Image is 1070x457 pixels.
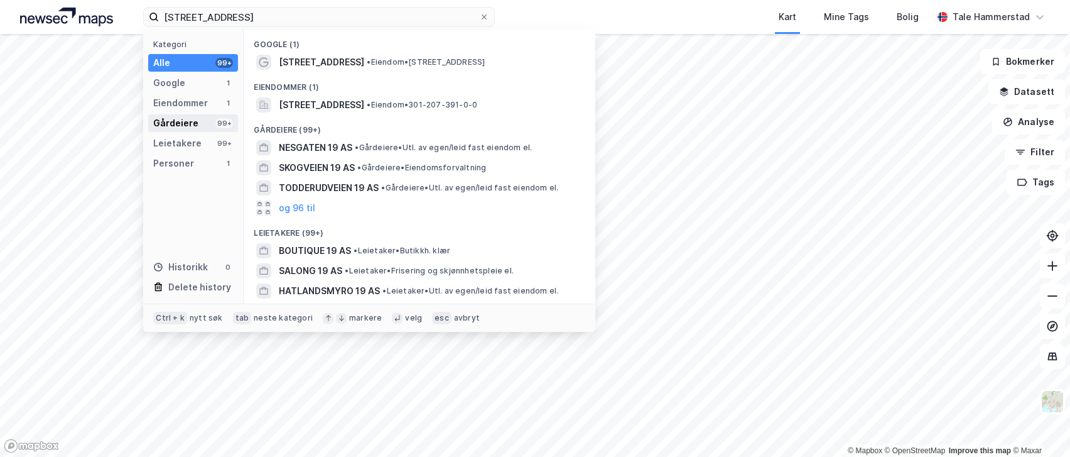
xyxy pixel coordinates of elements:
div: Google (1) [244,30,595,52]
span: SALONG 19 AS [279,263,342,278]
div: 99+ [215,58,233,68]
div: avbryt [454,313,480,323]
button: Analyse [992,109,1065,135]
div: Leietakere [153,136,202,151]
span: SKOGVEIEN 19 AS [279,160,355,175]
span: HATLANDSMYRO 19 AS [279,284,380,299]
button: Datasett [988,79,1065,104]
div: nytt søk [190,313,223,323]
a: Improve this map [949,446,1011,455]
div: Gårdeiere (99+) [244,115,595,138]
div: 1 [223,98,233,108]
div: 1 [223,158,233,168]
div: Leietakere (99+) [244,218,595,241]
div: 99+ [215,118,233,128]
iframe: Chat Widget [1007,397,1070,457]
button: og 96 til [279,201,315,216]
div: Kontrollprogram for chat [1007,397,1070,457]
span: Leietaker • Butikkh. klær [354,246,450,256]
div: Kategori [153,40,238,49]
span: • [382,286,386,295]
span: TODDERUDVEIEN 19 AS [279,180,379,195]
div: Delete history [168,280,231,295]
input: Søk på adresse, matrikkel, gårdeiere, leietakere eller personer [159,8,479,26]
span: NESGATEN 19 AS [279,140,352,155]
div: Bolig [897,9,919,25]
div: Historikk [153,260,208,275]
span: Gårdeiere • Utl. av egen/leid fast eiendom el. [355,143,532,153]
button: Tags [1007,170,1065,195]
div: Eiendommer (1) [244,72,595,95]
div: Mine Tags [824,9,869,25]
a: Mapbox [848,446,882,455]
img: logo.a4113a55bc3d86da70a041830d287a7e.svg [20,8,113,26]
button: Bokmerker [980,49,1065,74]
div: Eiendommer [153,96,208,111]
div: Alle [153,55,170,70]
div: 99+ [215,138,233,148]
div: markere [349,313,382,323]
span: [STREET_ADDRESS] [279,55,364,70]
div: 0 [223,262,233,272]
button: Filter [1005,140,1065,165]
div: velg [405,313,422,323]
span: Eiendom • [STREET_ADDRESS] [367,57,485,67]
span: BOUTIQUE 19 AS [279,243,351,258]
span: • [345,266,349,275]
span: [STREET_ADDRESS] [279,97,364,113]
div: tab [233,312,252,324]
div: 1 [223,78,233,88]
span: Eiendom • 301-207-391-0-0 [367,100,477,110]
span: Gårdeiere • Utl. av egen/leid fast eiendom el. [381,183,558,193]
a: Mapbox homepage [4,439,59,453]
span: • [381,183,385,192]
div: Personer [153,156,194,171]
div: esc [432,312,451,324]
div: Kart [779,9,796,25]
img: Z [1040,390,1064,414]
div: Tale Hammerstad [953,9,1030,25]
span: Leietaker • Frisering og skjønnhetspleie el. [345,266,514,276]
span: • [357,163,361,172]
span: • [354,246,357,255]
span: Leietaker • Utl. av egen/leid fast eiendom el. [382,286,558,296]
span: • [367,100,370,109]
span: • [355,143,359,152]
a: OpenStreetMap [885,446,946,455]
div: Ctrl + k [153,312,187,324]
div: Google [153,75,185,91]
div: Gårdeiere [153,116,198,131]
div: neste kategori [254,313,313,323]
span: • [367,57,370,67]
span: Gårdeiere • Eiendomsforvaltning [357,163,486,173]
